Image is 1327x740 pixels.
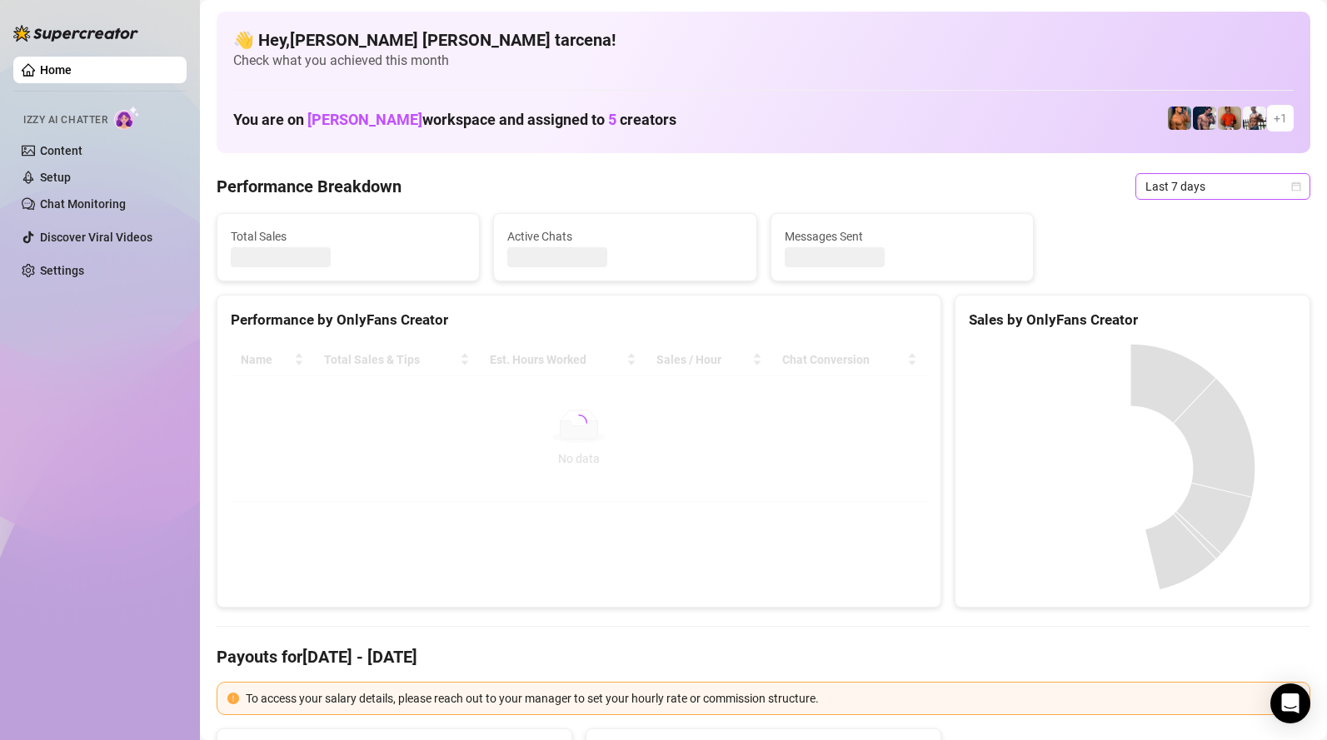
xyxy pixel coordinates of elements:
[568,412,589,433] span: loading
[246,689,1300,708] div: To access your salary details, please reach out to your manager to set your hourly rate or commis...
[507,227,742,246] span: Active Chats
[114,106,140,130] img: AI Chatter
[40,63,72,77] a: Home
[1193,107,1216,130] img: Axel
[233,52,1294,70] span: Check what you achieved this month
[13,25,138,42] img: logo-BBDzfeDw.svg
[40,144,82,157] a: Content
[40,197,126,211] a: Chat Monitoring
[40,231,152,244] a: Discover Viral Videos
[40,264,84,277] a: Settings
[1218,107,1241,130] img: Justin
[608,111,616,128] span: 5
[1274,109,1287,127] span: + 1
[1291,181,1301,191] span: calendar
[969,309,1296,331] div: Sales by OnlyFans Creator
[233,111,676,129] h1: You are on workspace and assigned to creators
[1270,683,1310,723] div: Open Intercom Messenger
[233,28,1294,52] h4: 👋 Hey, [PERSON_NAME] [PERSON_NAME] tarcena !
[217,645,1310,668] h4: Payouts for [DATE] - [DATE]
[307,111,422,128] span: [PERSON_NAME]
[1168,107,1191,130] img: JG
[1145,174,1300,199] span: Last 7 days
[227,693,239,704] span: exclamation-circle
[231,227,466,246] span: Total Sales
[217,175,402,198] h4: Performance Breakdown
[40,171,71,184] a: Setup
[231,309,927,331] div: Performance by OnlyFans Creator
[1243,107,1266,130] img: JUSTIN
[785,227,1020,246] span: Messages Sent
[23,112,107,128] span: Izzy AI Chatter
